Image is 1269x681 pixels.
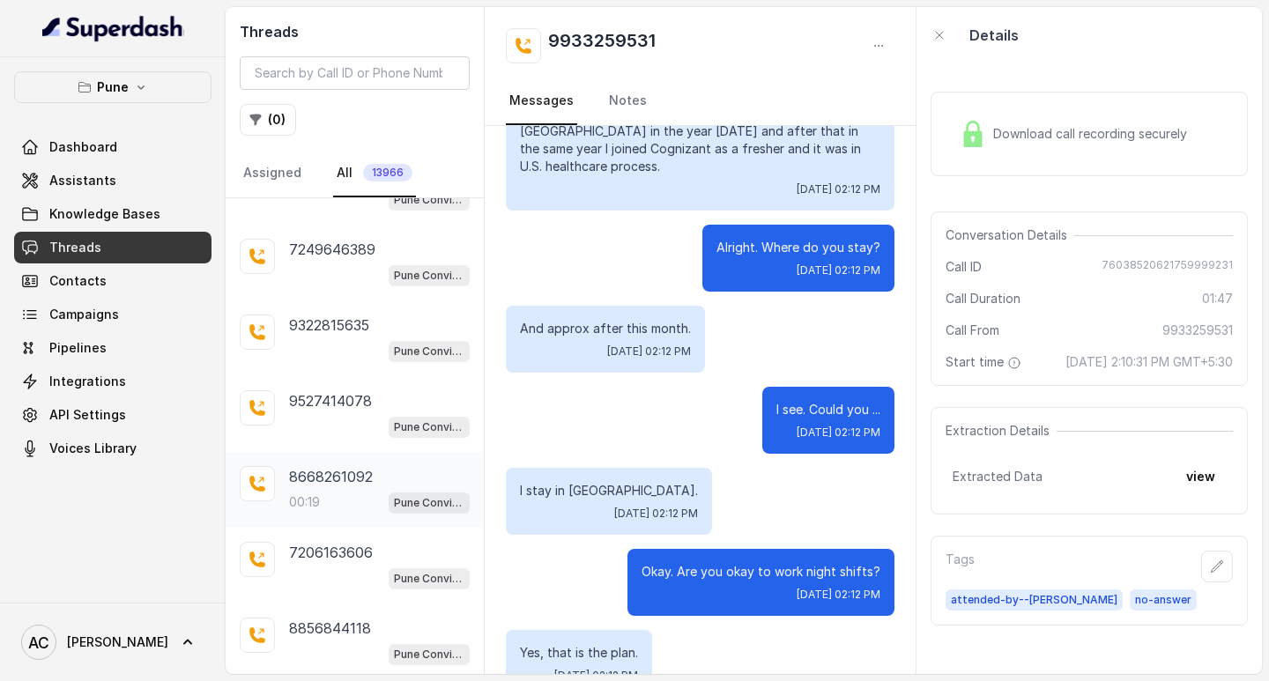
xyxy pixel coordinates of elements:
nav: Tabs [506,78,894,125]
a: Notes [605,78,650,125]
span: [DATE] 02:12 PM [797,588,880,602]
p: 7249646389 [289,239,375,260]
p: Pune Conviction HR Outbound Assistant [394,343,464,360]
p: Pune Conviction HR Outbound Assistant [394,646,464,663]
p: Pune Conviction HR Outbound Assistant [394,570,464,588]
a: Integrations [14,366,211,397]
a: Knowledge Bases [14,198,211,230]
span: [DATE] 02:12 PM [614,507,698,521]
a: API Settings [14,399,211,431]
span: Call From [946,322,999,339]
button: (0) [240,104,296,136]
p: 8668261092 [289,466,373,487]
span: Extraction Details [946,422,1057,440]
p: Details [969,25,1019,46]
span: Integrations [49,373,126,390]
span: [DATE] 02:12 PM [797,426,880,440]
span: Knowledge Bases [49,205,160,223]
p: And approx after this month. [520,320,691,337]
img: light.svg [42,14,184,42]
span: Extracted Data [953,468,1043,485]
text: AC [28,633,49,652]
span: Contacts [49,272,107,290]
img: Lock Icon [960,121,986,147]
span: Campaigns [49,306,119,323]
span: 01:47 [1202,290,1233,307]
p: Pune Conviction HR Outbound Assistant [394,191,464,209]
a: Dashboard [14,131,211,163]
button: view [1176,461,1226,492]
p: Pune Conviction HR Outbound Assistant [394,494,464,512]
span: Download call recording securely [993,125,1194,143]
a: Campaigns [14,299,211,330]
a: Pipelines [14,332,211,364]
h2: 9933259531 [548,28,656,63]
nav: Tabs [240,150,470,197]
a: Contacts [14,265,211,297]
p: I stay in [GEOGRAPHIC_DATA]. [520,482,698,500]
span: Call Duration [946,290,1020,307]
a: Assigned [240,150,305,197]
p: Tags [946,551,975,582]
p: 9527414078 [289,390,372,411]
input: Search by Call ID or Phone Number [240,56,470,90]
span: [PERSON_NAME] [67,633,168,651]
p: 8856844118 [289,618,371,639]
span: API Settings [49,406,126,424]
span: attended-by--[PERSON_NAME] [946,589,1123,611]
p: Pune Conviction HR Outbound Assistant [394,418,464,436]
a: Messages [506,78,577,125]
span: Start time [946,353,1025,371]
span: [DATE] 02:12 PM [607,344,691,359]
p: 7206163606 [289,542,373,563]
p: 00:19 [289,493,320,511]
p: I see. Could you ... [776,401,880,418]
p: Okay. Are you okay to work night shifts? [642,563,880,581]
a: All13966 [333,150,416,197]
p: Yes, that is the plan. [520,644,638,662]
span: 76038520621759999231 [1102,258,1233,276]
span: no-answer [1130,589,1197,611]
span: Pipelines [49,339,107,357]
button: Pune [14,71,211,103]
h2: Threads [240,21,470,42]
p: Pune [97,77,129,98]
a: Assistants [14,165,211,196]
span: Dashboard [49,138,117,156]
span: Voices Library [49,440,137,457]
a: [PERSON_NAME] [14,618,211,667]
a: Threads [14,232,211,263]
span: Conversation Details [946,226,1074,244]
span: 13966 [363,164,412,181]
span: Call ID [946,258,982,276]
span: 9933259531 [1162,322,1233,339]
p: Pune Conviction HR Outbound Assistant [394,267,464,285]
span: Threads [49,239,101,256]
span: Assistants [49,172,116,189]
p: 9322815635 [289,315,369,336]
p: I have done my bachelor in pharmacy from [GEOGRAPHIC_DATA] in the year [DATE] and after that in t... [520,105,880,175]
span: [DATE] 02:12 PM [797,263,880,278]
span: [DATE] 2:10:31 PM GMT+5:30 [1065,353,1233,371]
span: [DATE] 02:12 PM [797,182,880,196]
a: Voices Library [14,433,211,464]
p: Alright. Where do you stay? [716,239,880,256]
